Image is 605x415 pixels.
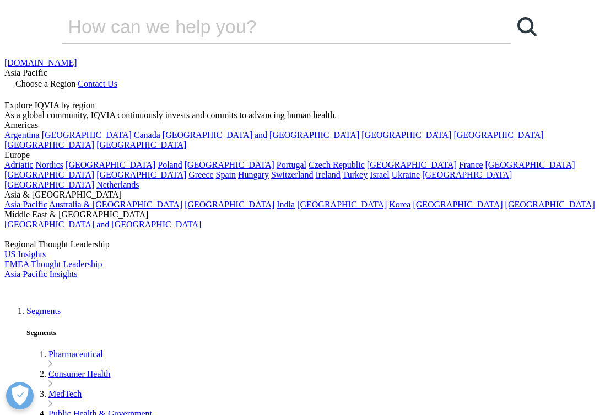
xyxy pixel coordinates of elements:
[62,10,479,43] input: Search
[271,170,313,179] a: Switzerland
[453,130,543,140] a: [GEOGRAPHIC_DATA]
[4,110,601,120] div: As a global community, IQVIA continuously invests and commits to advancing human health.
[361,130,451,140] a: [GEOGRAPHIC_DATA]
[4,259,102,269] a: EMEA Thought Leadership
[185,160,274,169] a: [GEOGRAPHIC_DATA]
[188,170,213,179] a: Greece
[277,200,295,209] a: India
[4,170,94,179] a: [GEOGRAPHIC_DATA]
[4,180,94,189] a: [GEOGRAPHIC_DATA]
[309,160,365,169] a: Czech Republic
[277,160,306,169] a: Portugal
[26,306,61,316] a: Segments
[4,140,94,150] a: [GEOGRAPHIC_DATA]
[297,200,387,209] a: [GEOGRAPHIC_DATA]
[367,160,457,169] a: [GEOGRAPHIC_DATA]
[505,200,595,209] a: [GEOGRAPHIC_DATA]
[134,130,160,140] a: Canada
[4,120,601,130] div: Americas
[4,279,93,295] img: IQVIA Healthcare Information Technology and Pharma Clinical Research Company
[185,200,274,209] a: [GEOGRAPHIC_DATA]
[459,160,483,169] a: France
[511,10,544,43] a: Search
[422,170,512,179] a: [GEOGRAPHIC_DATA]
[4,269,77,279] a: Asia Pacific Insights
[163,130,359,140] a: [GEOGRAPHIC_DATA] and [GEOGRAPHIC_DATA]
[392,170,420,179] a: Ukraine
[4,220,201,229] a: [GEOGRAPHIC_DATA] and [GEOGRAPHIC_DATA]
[49,200,182,209] a: Australia & [GEOGRAPHIC_DATA]
[48,389,82,398] a: MedTech
[96,170,186,179] a: [GEOGRAPHIC_DATA]
[6,382,34,409] button: Open Preferences
[4,130,40,140] a: Argentina
[48,349,103,359] a: Pharmaceutical
[4,58,77,67] a: [DOMAIN_NAME]
[343,170,368,179] a: Turkey
[4,100,601,110] div: Explore IQVIA by region
[66,160,155,169] a: [GEOGRAPHIC_DATA]
[238,170,269,179] a: Hungary
[4,200,47,209] a: Asia Pacific
[158,160,182,169] a: Poland
[389,200,410,209] a: Korea
[48,369,110,379] a: Consumer Health
[315,170,340,179] a: Ireland
[15,79,75,88] span: Choose a Region
[35,160,63,169] a: Nordics
[413,200,503,209] a: [GEOGRAPHIC_DATA]
[216,170,236,179] a: Spain
[4,249,46,259] a: US Insights
[4,210,601,220] div: Middle East & [GEOGRAPHIC_DATA]
[42,130,132,140] a: [GEOGRAPHIC_DATA]
[517,17,537,36] svg: Search
[78,79,117,88] a: Contact Us
[4,150,601,160] div: Europe
[4,240,601,249] div: Regional Thought Leadership
[4,68,601,78] div: Asia Pacific
[26,328,601,337] h5: Segments
[4,160,33,169] a: Adriatic
[485,160,575,169] a: [GEOGRAPHIC_DATA]
[370,170,390,179] a: Israel
[96,180,139,189] a: Netherlands
[4,190,601,200] div: Asia & [GEOGRAPHIC_DATA]
[96,140,186,150] a: [GEOGRAPHIC_DATA]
